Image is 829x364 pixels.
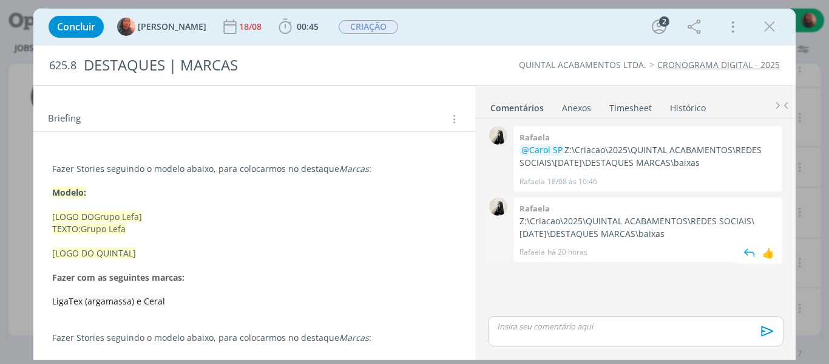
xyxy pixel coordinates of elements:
[52,211,94,222] span: [LOGO DO
[52,295,165,307] span: LigaTex (argamassa) e Ceral
[649,17,669,36] button: 2
[669,97,706,114] a: Histórico
[657,59,780,70] a: CRONOGRAMA DIGITAL - 2025
[659,16,669,27] div: 2
[762,246,774,260] div: 👍
[52,272,184,283] strong: Fazer com as seguintes marcas:
[547,176,597,187] span: 18/08 às 10:46
[369,163,371,174] span: :
[139,211,142,222] span: ]
[338,19,399,35] button: CRIAÇÃO
[57,22,95,32] span: Concluir
[52,163,339,174] span: Fazer Stories seguindo o modelo abaixo, para colocarmos no destaque
[519,247,545,258] p: Rafaela
[138,22,206,31] span: [PERSON_NAME]
[609,97,652,114] a: Timesheet
[519,203,550,214] b: Rafaela
[519,132,550,143] b: Rafaela
[519,144,776,169] p: Z:\Criacao\2025\QUINTAL ACABAMENTOS\REDES SOCIAIS\[DATE]\DESTAQUES MARCAS\baixas
[547,247,587,258] span: há 20 horas
[490,97,544,114] a: Comentários
[519,215,776,240] p: Z:\Criacao\2025\QUINTAL ACABAMENTOS\REDES SOCIAIS\[DATE]\DESTAQUES MARCAS\baixas
[562,102,591,114] div: Anexos
[489,126,507,145] img: R
[339,20,398,34] span: CRIAÇÃO
[339,163,369,174] em: Marcas
[519,59,646,70] a: QUINTAL ACABAMENTOS LTDA.
[94,211,139,222] span: Grupo Lefa
[276,17,322,36] button: 00:45
[81,223,126,235] span: Grupo Lefa
[489,197,507,216] img: R
[339,332,369,343] em: Marcas
[239,22,264,31] div: 18/08
[52,332,457,344] p: Fazer Stories seguindo o modelo abaixo, para colocarmos no destaque :
[48,111,81,127] span: Briefing
[519,176,545,187] p: Rafaela
[33,9,796,360] div: dialog
[79,50,470,80] div: DESTAQUES | MARCAS
[297,21,319,32] span: 00:45
[52,223,81,235] span: TEXTO:
[117,18,206,36] button: C[PERSON_NAME]
[117,18,135,36] img: C
[49,59,76,72] span: 625.8
[52,247,136,259] span: [LOGO DO QUINTAL]
[740,244,759,262] img: answer.svg
[521,144,563,156] span: @Carol SP
[49,16,104,38] button: Concluir
[52,187,86,198] strong: Modelo:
